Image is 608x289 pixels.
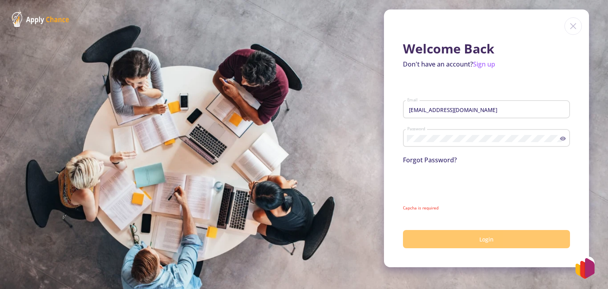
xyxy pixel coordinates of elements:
a: Forgot Password? [403,156,457,164]
iframe: reCAPTCHA [403,174,523,205]
img: ApplyChance Logo [12,12,69,27]
span: Login [479,236,494,243]
p: Don't have an account? [403,59,570,69]
img: close icon [564,17,582,35]
a: Sign up [473,60,495,68]
h1: Welcome Back [403,41,570,56]
button: Login [403,230,570,249]
mat-error: Capcha is required [403,205,570,211]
